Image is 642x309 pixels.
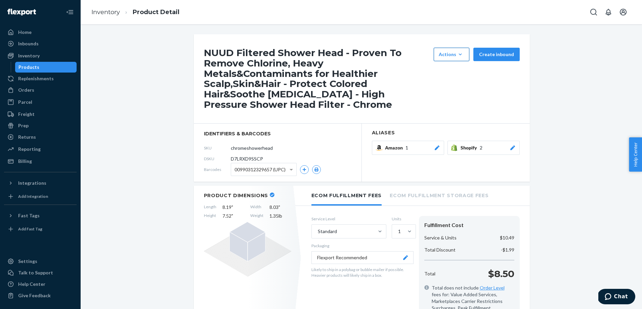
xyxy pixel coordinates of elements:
[311,216,386,222] label: Service Level
[4,38,77,49] a: Inbounds
[372,130,520,135] h2: Aliases
[4,267,77,278] button: Talk to Support
[18,134,36,140] div: Returns
[204,48,430,110] h1: NUUD Filtered Shower Head - Proven To Remove Chlorine, Heavy Metals&Contaminants for Healthier Sc...
[204,213,216,219] span: Height
[629,137,642,172] button: Help Center
[91,8,120,16] a: Inventory
[231,156,263,162] span: D7LRXD9SSCP
[311,267,414,278] p: Likely to ship in a polybag or bubble mailer if possible. Heavier products will likely ship in a ...
[500,234,514,241] p: $10.49
[318,228,337,235] div: Standard
[4,256,77,267] a: Settings
[317,228,318,235] input: Standard
[18,193,48,199] div: Add Integration
[222,213,244,219] span: 7.52
[18,212,40,219] div: Fast Tags
[587,5,600,19] button: Open Search Box
[4,144,77,154] a: Reporting
[250,213,263,219] span: Weight
[204,130,351,137] span: identifiers & barcodes
[133,8,179,16] a: Product Detail
[231,204,233,210] span: "
[447,141,520,155] button: Shopify2
[18,111,35,118] div: Freight
[86,2,185,22] ol: breadcrumbs
[4,224,77,234] a: Add Fast Tag
[7,9,36,15] img: Flexport logo
[4,290,77,301] button: Give Feedback
[15,62,77,73] a: Products
[480,285,505,291] a: Order Level
[439,51,464,58] div: Actions
[424,270,435,277] p: Total
[4,73,77,84] a: Replenishments
[4,120,77,131] a: Prep
[279,204,280,210] span: "
[390,186,488,204] li: Ecom Fulfillment Storage Fees
[598,289,635,306] iframe: Opens a widget where you can chat to one of our agents
[501,247,514,253] p: -$1.99
[461,144,480,151] span: Shopify
[204,192,268,198] h2: Product Dimensions
[18,158,32,165] div: Billing
[473,48,520,61] button: Create inbound
[18,258,37,265] div: Settings
[424,234,457,241] p: Service & Units
[4,279,77,290] a: Help Center
[4,178,77,188] button: Integrations
[602,5,615,19] button: Open notifications
[18,99,32,105] div: Parcel
[222,204,244,211] span: 8.19
[480,144,482,151] span: 2
[424,221,514,229] div: Fulfillment Cost
[392,216,414,222] label: Units
[311,186,382,206] li: Ecom Fulfillment Fees
[18,146,41,152] div: Reporting
[4,85,77,95] a: Orders
[4,210,77,221] button: Fast Tags
[311,251,414,264] button: Flexport Recommended
[4,156,77,167] a: Billing
[18,122,29,129] div: Prep
[4,27,77,38] a: Home
[18,292,51,299] div: Give Feedback
[18,281,45,288] div: Help Center
[372,141,444,155] button: Amazon1
[18,40,39,47] div: Inbounds
[63,5,77,19] button: Close Navigation
[204,156,231,162] span: DSKU
[18,226,42,232] div: Add Fast Tag
[4,191,77,202] a: Add Integration
[269,213,291,219] span: 1.35 lb
[250,204,263,211] span: Width
[269,204,291,211] span: 8.03
[18,180,46,186] div: Integrations
[398,228,401,235] div: 1
[204,145,231,151] span: SKU
[204,167,231,172] span: Barcodes
[424,247,456,253] p: Total Discount
[488,267,514,280] p: $8.50
[616,5,630,19] button: Open account menu
[385,144,405,151] span: Amazon
[434,48,469,61] button: Actions
[18,29,32,36] div: Home
[4,97,77,107] a: Parcel
[18,269,53,276] div: Talk to Support
[18,75,54,82] div: Replenishments
[4,132,77,142] a: Returns
[405,144,408,151] span: 1
[204,204,216,211] span: Length
[311,243,414,249] p: Packaging
[4,109,77,120] a: Freight
[18,52,40,59] div: Inventory
[234,164,286,175] span: 00990312329657 (UPC)
[4,50,77,61] a: Inventory
[18,64,39,71] div: Products
[231,213,233,219] span: "
[18,87,34,93] div: Orders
